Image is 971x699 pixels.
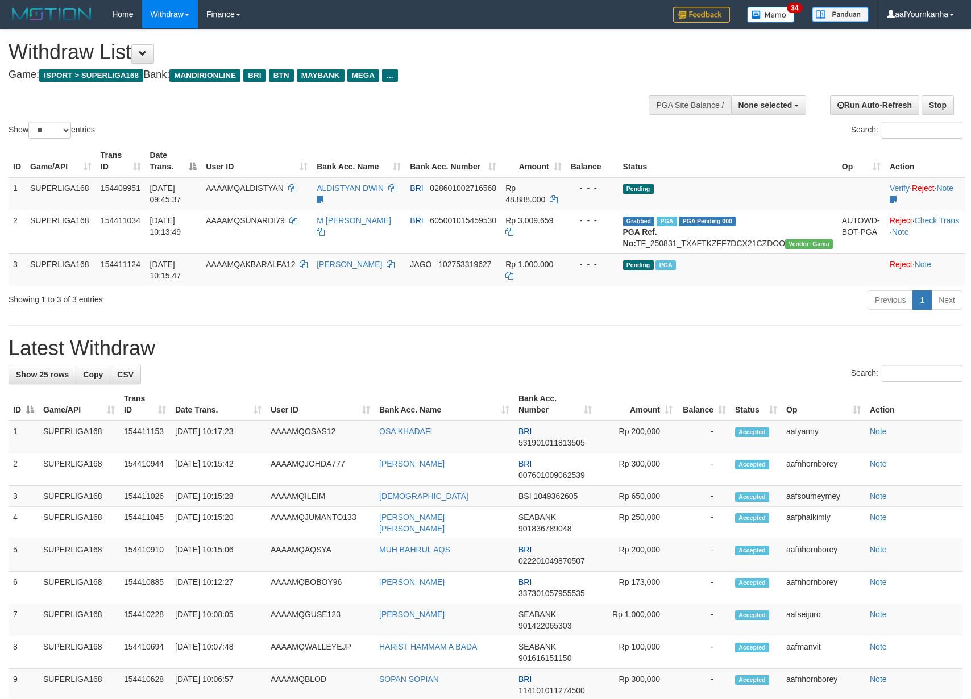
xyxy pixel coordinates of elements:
label: Search: [851,122,962,139]
th: Action [865,388,962,421]
td: [DATE] 10:17:23 [171,421,266,453]
input: Search: [882,122,962,139]
td: aafnhornborey [782,539,865,572]
td: Rp 200,000 [596,539,677,572]
span: JAGO [410,260,431,269]
span: Accepted [735,546,769,555]
td: 3 [9,486,39,507]
td: 154410885 [119,572,171,604]
span: Vendor URL: https://trx31.1velocity.biz [785,239,833,249]
span: Accepted [735,513,769,523]
img: MOTION_logo.png [9,6,95,23]
span: BTN [269,69,294,82]
td: [DATE] 10:15:20 [171,507,266,539]
td: - [677,486,731,507]
span: Marked by aafsoumeymey [655,260,675,270]
span: 34 [787,3,802,13]
td: 154411045 [119,507,171,539]
a: Verify [890,184,910,193]
td: TF_250831_TXAFTKZFF7DCX21CZDOO [619,210,837,253]
a: Run Auto-Refresh [830,95,919,115]
a: Note [870,642,887,651]
td: Rp 1,000,000 [596,604,677,636]
span: ISPORT > SUPERLIGA168 [39,69,143,82]
a: MUH BAHRUL AQS [379,545,450,554]
td: 154410910 [119,539,171,572]
a: Note [870,545,887,554]
span: 154409951 [101,184,140,193]
th: ID [9,145,26,177]
span: Copy 531901011813505 to clipboard [518,438,585,447]
td: SUPERLIGA168 [26,253,96,286]
div: Showing 1 to 3 of 3 entries [9,289,396,305]
td: AAAAMQJUMANTO133 [266,507,375,539]
a: Note [870,492,887,501]
td: aafnhornborey [782,453,865,486]
td: [DATE] 10:15:06 [171,539,266,572]
span: AAAAMQAKBARALFA12 [206,260,295,269]
a: Copy [76,365,110,384]
span: Accepted [735,460,769,469]
td: SUPERLIGA168 [39,572,119,604]
span: ... [382,69,397,82]
span: Copy 901836789048 to clipboard [518,524,571,533]
th: Op: activate to sort column ascending [837,145,885,177]
span: Copy [83,370,103,379]
span: BRI [410,216,423,225]
td: aafseijuro [782,604,865,636]
th: Trans ID: activate to sort column ascending [96,145,146,177]
th: Game/API: activate to sort column ascending [39,388,119,421]
td: 2 [9,453,39,486]
span: Show 25 rows [16,370,69,379]
span: Accepted [735,492,769,502]
a: Next [931,290,962,310]
span: Pending [623,260,654,270]
td: SUPERLIGA168 [39,453,119,486]
td: 2 [9,210,26,253]
td: SUPERLIGA168 [26,210,96,253]
th: Action [885,145,965,177]
td: aafphalkimly [782,507,865,539]
img: panduan.png [812,7,869,22]
td: 4 [9,507,39,539]
span: CSV [117,370,134,379]
a: M [PERSON_NAME] [317,216,391,225]
td: [DATE] 10:12:27 [171,572,266,604]
td: Rp 250,000 [596,507,677,539]
td: Rp 100,000 [596,636,677,669]
td: AUTOWD-BOT-PGA [837,210,885,253]
td: SUPERLIGA168 [39,486,119,507]
td: 5 [9,539,39,572]
th: Date Trans.: activate to sort column ascending [171,388,266,421]
span: [DATE] 10:15:47 [150,260,181,280]
th: Balance: activate to sort column ascending [677,388,731,421]
td: [DATE] 10:07:48 [171,636,266,669]
span: BRI [518,675,532,684]
span: Copy 022201049870507 to clipboard [518,556,585,565]
span: MAYBANK [297,69,345,82]
td: Rp 650,000 [596,486,677,507]
td: AAAAMQAQSYA [266,539,375,572]
div: - - - [571,182,614,194]
a: OSA KHADAFI [379,427,432,436]
a: CSV [110,365,141,384]
img: Button%20Memo.svg [747,7,795,23]
th: Op: activate to sort column ascending [782,388,865,421]
td: 7 [9,604,39,636]
span: Copy 114101011274500 to clipboard [518,686,585,695]
td: 1 [9,421,39,453]
a: [PERSON_NAME] [317,260,382,269]
td: 154410694 [119,636,171,669]
th: Amount: activate to sort column ascending [596,388,677,421]
th: Amount: activate to sort column ascending [501,145,566,177]
span: MEGA [347,69,380,82]
span: Accepted [735,643,769,652]
span: MANDIRIONLINE [169,69,240,82]
td: aafmanvit [782,636,865,669]
td: [DATE] 10:15:42 [171,453,266,486]
a: Note [870,513,887,522]
h1: Withdraw List [9,41,636,64]
td: SUPERLIGA168 [39,636,119,669]
td: SUPERLIGA168 [39,539,119,572]
a: [DEMOGRAPHIC_DATA] [379,492,468,501]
